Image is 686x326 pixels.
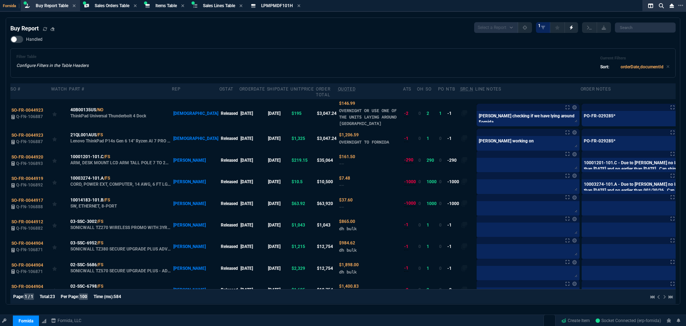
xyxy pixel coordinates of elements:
[97,218,103,225] a: /FS
[316,214,338,236] td: $1,043
[446,99,460,128] td: -1
[172,150,219,171] td: [PERSON_NAME]
[11,155,43,160] span: SO-FR-0044920
[70,283,97,289] span: 02-SSC-6798
[69,171,172,193] td: CORD, POWER EXT, COMPUTER, 14 AWG, 6 FT LG, IEC 60320 C13 TO IEC 60320 C14, PVC, BLACK
[104,175,110,181] a: /FS
[417,86,423,92] div: OH
[426,128,438,149] td: 1
[52,263,68,273] div: Add to Watchlist
[267,128,290,149] td: [DATE]
[316,193,338,214] td: $63,920
[439,287,442,292] span: 0
[418,287,421,292] span: 0
[70,160,171,166] p: ARM, DESK MOUNT LCD ARM TALL POLE 7 TO 20 LBS WEIGHT CAPACITY POLISHED ALUMINUM
[338,87,356,92] abbr: Quoted Cost and Sourcing Notes
[172,128,219,149] td: [DEMOGRAPHIC_DATA]
[316,257,338,279] td: $12,754
[404,179,416,185] div: -1000
[114,295,121,300] span: 584
[96,132,103,138] a: /FS
[52,220,68,230] div: Add to Watchlist
[339,154,355,159] span: Quoted Cost
[446,193,460,214] td: -1000
[52,199,68,209] div: Add to Watchlist
[403,86,411,92] div: ATS
[656,1,667,10] nx-icon: Search
[438,86,444,92] div: PO
[426,236,438,257] td: 1
[426,279,438,301] td: 2
[24,294,34,300] span: 1 / 1
[16,204,43,209] span: Q-FN-106888
[446,128,460,149] td: -1
[40,295,50,300] span: Total:
[94,295,114,300] span: Time (ms):
[16,247,43,252] span: Q-FN-106871
[426,214,438,236] td: 1
[267,214,290,236] td: [DATE]
[339,219,355,224] span: Quoted Cost
[290,99,316,128] td: $195
[36,3,68,8] span: Buy Report Table
[52,242,68,252] div: Add to Watchlist
[16,226,43,231] span: Q-FN-106882
[290,171,316,193] td: $10.5
[339,198,353,203] span: Quoted Cost
[219,86,233,92] div: oStat
[600,64,609,70] p: Sort:
[52,285,68,295] div: Add to Watchlist
[267,279,290,301] td: [DATE]
[239,279,267,301] td: [DATE]
[70,113,146,119] p: ThinkPad Universal Thunderbolt 4 Dock
[418,158,421,163] span: 0
[404,110,408,117] div: -2
[418,244,421,249] span: 0
[439,201,442,206] span: 0
[418,223,421,228] span: 0
[11,263,43,268] span: SO-FR-0044904
[339,204,344,210] span: --
[52,133,68,143] div: Add to Watchlist
[267,257,290,279] td: [DATE]
[70,197,104,203] span: 10014183-101.B
[16,139,43,144] span: Q-FN-106887
[11,284,43,289] span: SO-FR-0044904
[290,193,316,214] td: $63.92
[16,54,89,59] h6: Filter Table
[70,246,171,252] p: SONICWALL TZ380 SECURE UPGRADE PLUS ADVANCED EDITION 2YR
[267,193,290,214] td: [DATE]
[95,3,129,8] span: Sales Orders Table
[339,247,357,253] span: dh bulk
[69,86,84,92] div: Part #
[70,218,97,225] span: 03-SSC-3002
[316,236,338,257] td: $12,754
[69,128,172,149] td: Lenovo ThinkPad P14s Gen 6 14" Ryzen AI 7 PRO 350 32GB 512GB SSD
[316,86,336,98] div: Order Total
[69,150,172,171] td: ARM, DESK MOUNT LCD ARM TALL POLE 7 TO 20 LBS WEIGHT CAPACITY POLISHED ALUMINUM
[172,193,219,214] td: [PERSON_NAME]
[172,214,219,236] td: [PERSON_NAME]
[426,99,438,128] td: 2
[339,161,344,166] span: --
[418,201,421,206] span: 0
[26,37,43,42] span: Handled
[70,132,96,138] span: 21QL001AUS
[404,243,408,250] div: -1
[290,128,316,149] td: $1,325
[426,86,431,92] div: SO
[339,269,357,274] span: dh bulk
[172,257,219,279] td: [PERSON_NAME]
[219,99,239,128] td: Released
[290,257,316,279] td: $2,329
[239,128,267,149] td: [DATE]
[61,295,79,300] span: Per Page:
[290,86,314,92] div: unitPrice
[134,3,137,9] nx-icon: Close Tab
[10,24,39,33] h4: Buy Report
[50,295,55,300] span: 23
[667,1,677,10] nx-icon: Close Workbench
[267,86,289,92] div: shipDate
[239,193,267,214] td: [DATE]
[16,114,43,119] span: Q-FN-106887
